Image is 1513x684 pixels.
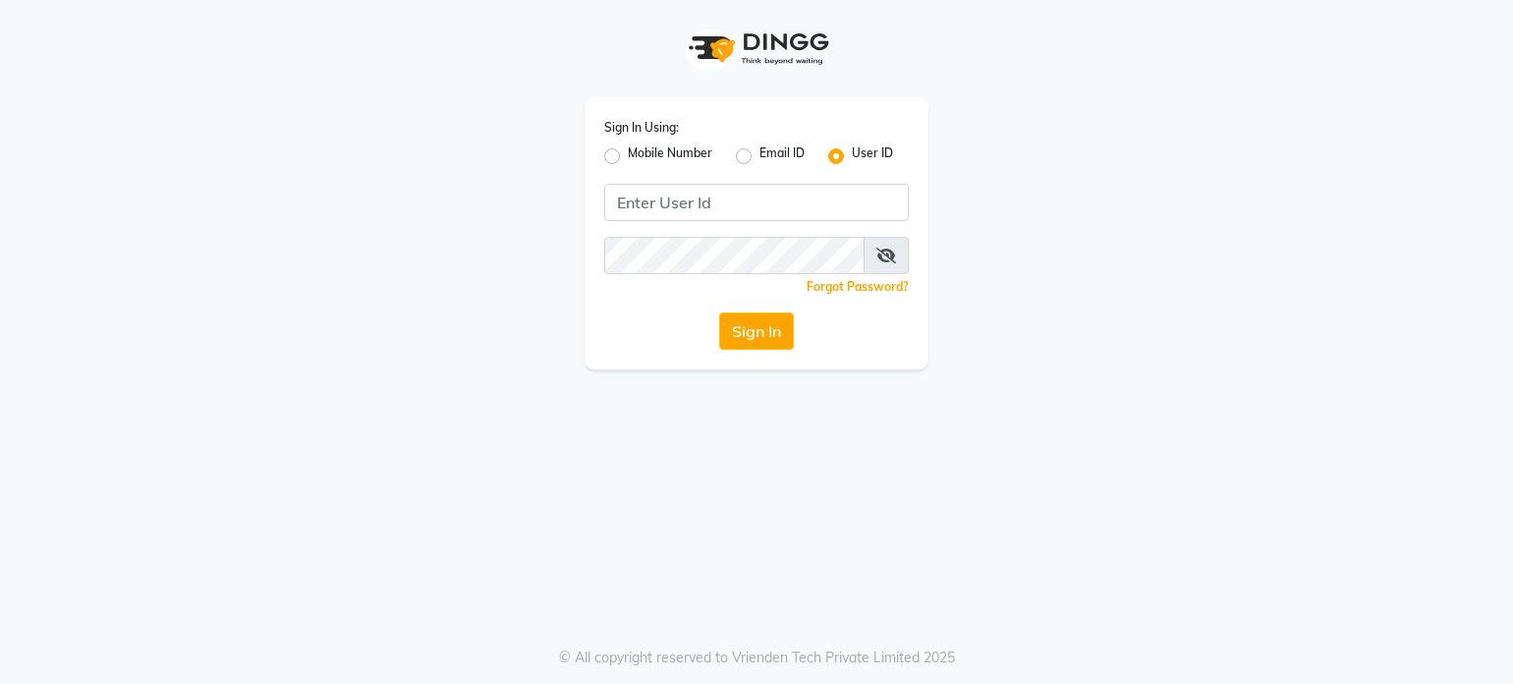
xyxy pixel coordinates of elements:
[678,20,835,78] img: logo1.svg
[628,144,712,168] label: Mobile Number
[604,237,865,274] input: Username
[719,313,794,350] button: Sign In
[807,279,909,294] a: Forgot Password?
[604,119,679,137] label: Sign In Using:
[604,184,909,221] input: Username
[852,144,893,168] label: User ID
[759,144,805,168] label: Email ID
